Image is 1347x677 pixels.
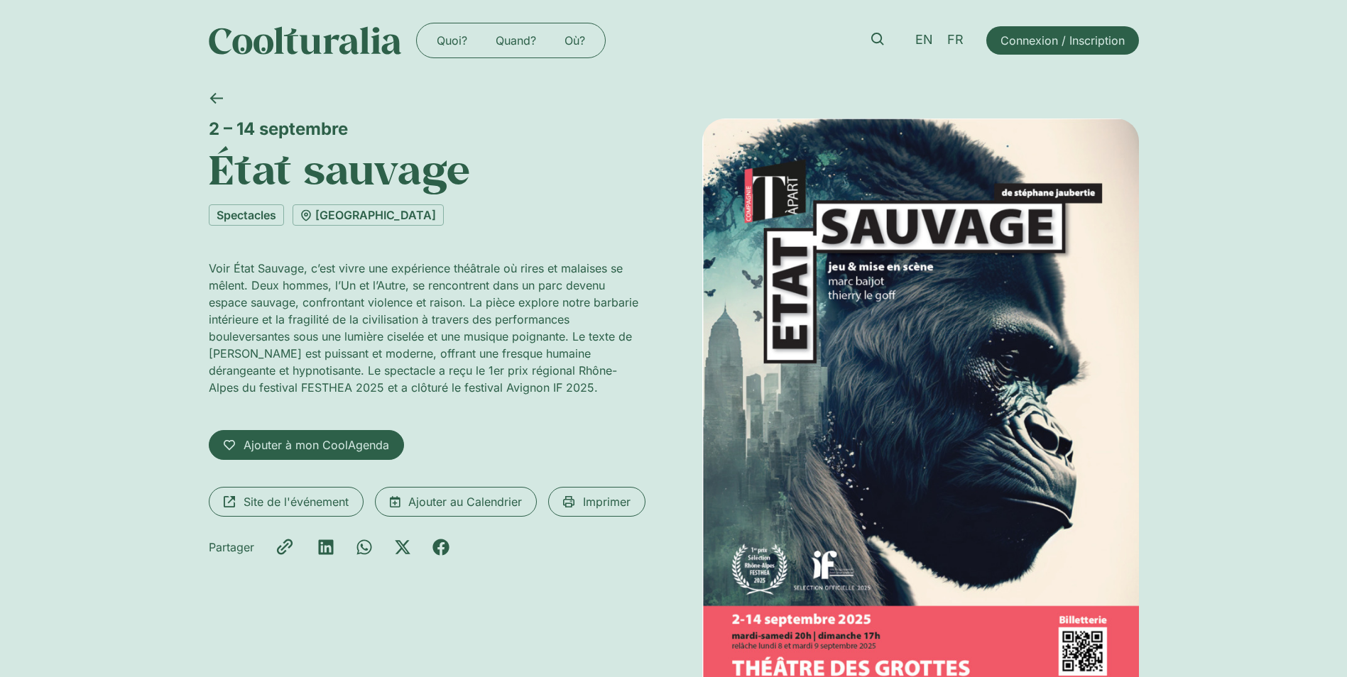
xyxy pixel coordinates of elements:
a: Quand? [481,29,550,52]
a: Quoi? [422,29,481,52]
span: Ajouter à mon CoolAgenda [244,436,389,453]
a: Imprimer [548,487,645,517]
span: EN [915,33,933,48]
a: Connexion / Inscription [986,26,1139,55]
span: FR [947,33,964,48]
a: Ajouter au Calendrier [375,487,537,517]
span: Site de l'événement [244,493,349,510]
p: Voir État Sauvage, c’est vivre une expérience théâtrale où rires et malaises se mêlent. Deux homm... [209,260,645,396]
a: EN [908,30,940,50]
span: Imprimer [583,493,631,510]
div: Partager sur x-twitter [394,539,411,556]
div: Partager sur linkedin [317,539,334,556]
h1: État sauvage [209,145,645,193]
div: Partager sur whatsapp [356,539,373,556]
a: Où? [550,29,599,52]
a: FR [940,30,971,50]
a: Spectacles [209,204,284,226]
div: Partager sur facebook [432,539,449,556]
div: 2 – 14 septembre [209,119,645,139]
div: Partager [209,539,254,556]
nav: Menu [422,29,599,52]
a: Ajouter à mon CoolAgenda [209,430,404,460]
a: [GEOGRAPHIC_DATA] [293,204,444,226]
a: Site de l'événement [209,487,364,517]
span: Ajouter au Calendrier [408,493,522,510]
span: Connexion / Inscription [1000,32,1125,49]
